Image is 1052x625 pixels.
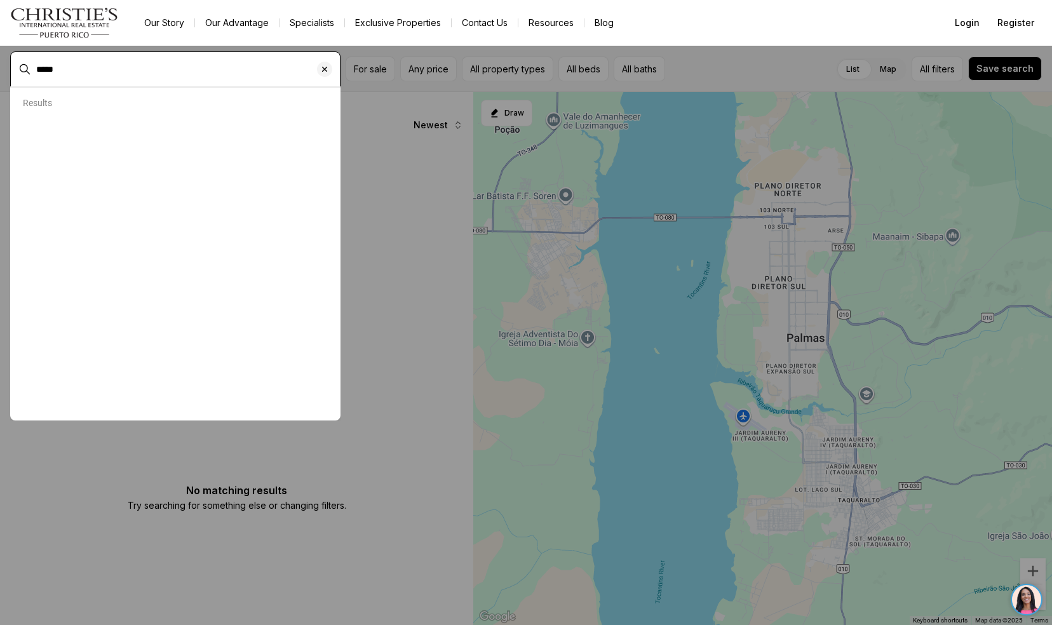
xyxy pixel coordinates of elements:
button: Register [990,10,1042,36]
button: Contact Us [452,14,518,32]
button: Clear search input [317,52,340,86]
a: Our Story [134,14,194,32]
a: Resources [518,14,584,32]
img: logo [10,8,119,38]
span: Register [997,18,1034,28]
a: Specialists [280,14,344,32]
a: Our Advantage [195,14,279,32]
span: Login [955,18,980,28]
a: Blog [584,14,624,32]
a: Exclusive Properties [345,14,451,32]
button: Login [947,10,987,36]
p: Results [23,98,52,108]
img: be3d4b55-7850-4bcb-9297-a2f9cd376e78.png [8,8,37,37]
